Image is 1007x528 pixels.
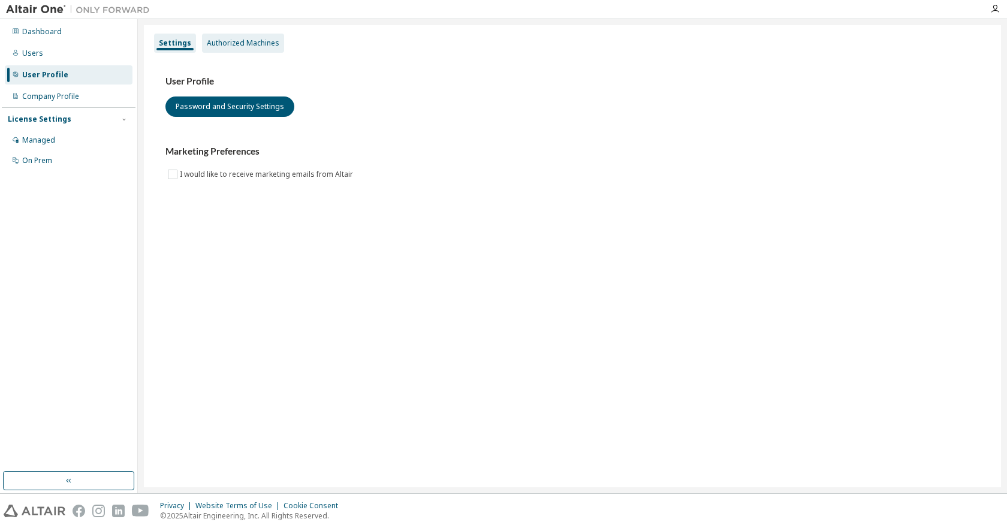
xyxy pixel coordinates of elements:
[92,505,105,517] img: instagram.svg
[159,38,191,48] div: Settings
[73,505,85,517] img: facebook.svg
[6,4,156,16] img: Altair One
[165,146,979,158] h3: Marketing Preferences
[165,76,979,88] h3: User Profile
[22,92,79,101] div: Company Profile
[207,38,279,48] div: Authorized Machines
[160,511,345,521] p: © 2025 Altair Engineering, Inc. All Rights Reserved.
[22,135,55,145] div: Managed
[8,114,71,124] div: License Settings
[132,505,149,517] img: youtube.svg
[195,501,284,511] div: Website Terms of Use
[22,156,52,165] div: On Prem
[4,505,65,517] img: altair_logo.svg
[22,27,62,37] div: Dashboard
[284,501,345,511] div: Cookie Consent
[112,505,125,517] img: linkedin.svg
[165,96,294,117] button: Password and Security Settings
[160,501,195,511] div: Privacy
[22,70,68,80] div: User Profile
[180,167,355,182] label: I would like to receive marketing emails from Altair
[22,49,43,58] div: Users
